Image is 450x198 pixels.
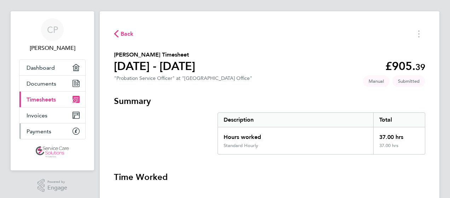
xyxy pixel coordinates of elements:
[114,95,425,107] h3: Summary
[373,143,425,154] div: 37.00 hrs
[114,171,425,183] h3: Time Worked
[19,92,85,107] a: Timesheets
[37,179,68,192] a: Powered byEngage
[363,75,390,87] span: This timesheet was manually created.
[114,75,252,81] div: "Probation Service Officer" at "[GEOGRAPHIC_DATA] Office"
[392,75,425,87] span: This timesheet is Submitted.
[218,112,425,155] div: Summary
[27,112,47,119] span: Invoices
[47,25,58,34] span: CP
[114,29,134,38] button: Back
[224,143,258,148] div: Standard Hourly
[415,62,425,72] span: 39
[19,76,85,91] a: Documents
[27,64,55,71] span: Dashboard
[19,146,86,158] a: Go to home page
[19,123,85,139] a: Payments
[412,28,425,39] button: Timesheets Menu
[11,11,94,170] nav: Main navigation
[114,59,195,73] h1: [DATE] - [DATE]
[218,113,373,127] div: Description
[19,60,85,75] a: Dashboard
[47,185,67,191] span: Engage
[36,146,69,158] img: servicecare-logo-retina.png
[19,107,85,123] a: Invoices
[114,51,195,59] h2: [PERSON_NAME] Timesheet
[19,18,86,52] a: CP[PERSON_NAME]
[27,128,51,135] span: Payments
[47,179,67,185] span: Powered by
[385,59,425,73] app-decimal: £905.
[218,127,373,143] div: Hours worked
[121,30,134,38] span: Back
[27,80,56,87] span: Documents
[19,44,86,52] span: Colin Paton
[373,113,425,127] div: Total
[27,96,56,103] span: Timesheets
[373,127,425,143] div: 37.00 hrs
